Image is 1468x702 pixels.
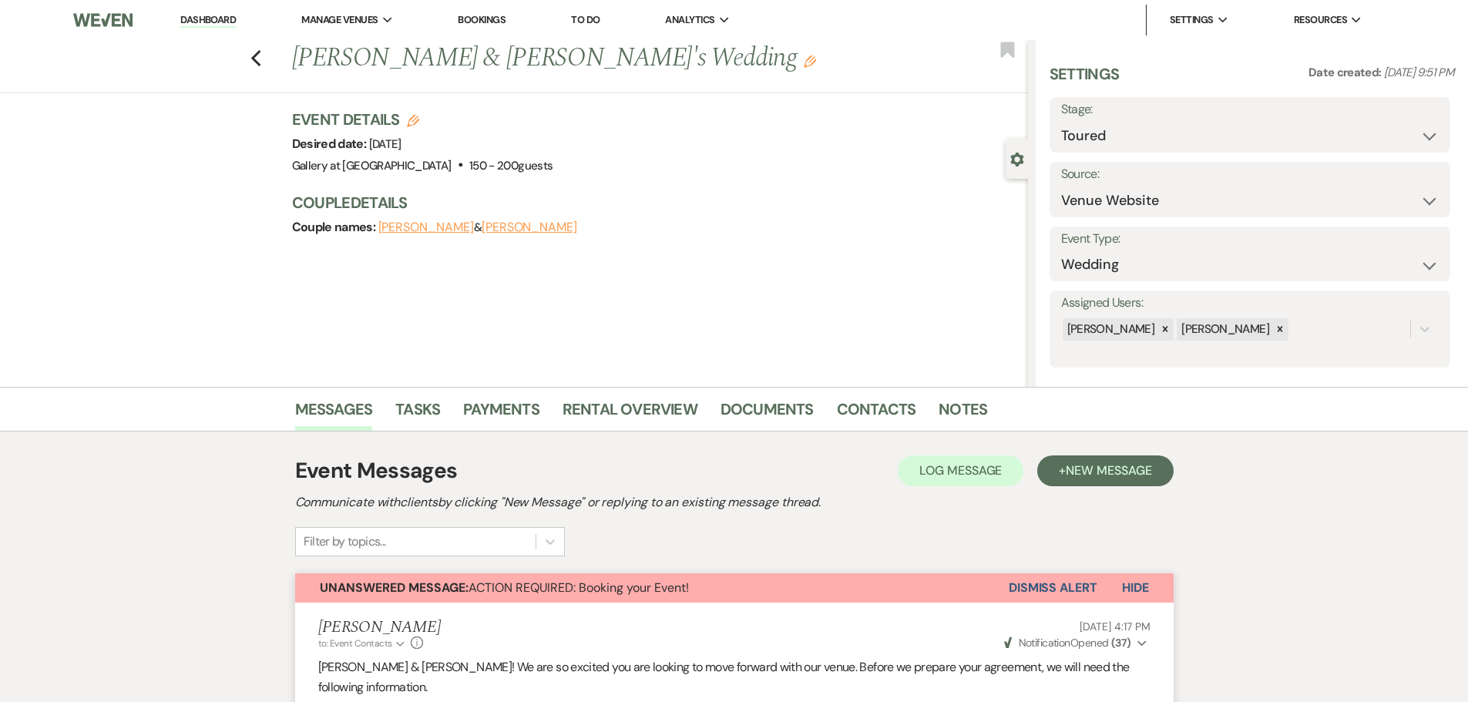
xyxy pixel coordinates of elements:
[1384,65,1454,80] span: [DATE] 9:51 PM
[180,13,236,28] a: Dashboard
[1019,636,1070,650] span: Notification
[1177,318,1271,341] div: [PERSON_NAME]
[318,618,441,637] h5: [PERSON_NAME]
[318,657,1151,697] p: [PERSON_NAME] & [PERSON_NAME]! We are so excited you are looking to move forward with our venue. ...
[571,13,600,26] a: To Do
[1080,620,1150,633] span: [DATE] 4:17 PM
[469,158,553,173] span: 150 - 200 guests
[1061,163,1439,186] label: Source:
[1111,636,1131,650] strong: ( 37 )
[292,219,378,235] span: Couple names:
[369,136,401,152] span: [DATE]
[1050,63,1120,97] h3: Settings
[898,455,1023,486] button: Log Message
[1122,579,1149,596] span: Hide
[1308,65,1384,80] span: Date created:
[721,397,814,431] a: Documents
[295,397,373,431] a: Messages
[318,637,392,650] span: to: Event Contacts
[292,136,369,152] span: Desired date:
[292,158,452,173] span: Gallery at [GEOGRAPHIC_DATA]
[295,455,458,487] h1: Event Messages
[318,637,407,650] button: to: Event Contacts
[939,397,987,431] a: Notes
[295,573,1009,603] button: Unanswered Message:ACTION REQUIRED: Booking your Event!
[1004,636,1131,650] span: Opened
[301,12,378,28] span: Manage Venues
[292,109,553,130] h3: Event Details
[292,192,1013,213] h3: Couple Details
[1294,12,1347,28] span: Resources
[295,493,1174,512] h2: Communicate with clients by clicking "New Message" or replying to an existing message thread.
[1061,228,1439,250] label: Event Type:
[292,40,875,77] h1: [PERSON_NAME] & [PERSON_NAME]'s Wedding
[1009,573,1097,603] button: Dismiss Alert
[304,532,386,551] div: Filter by topics...
[378,220,577,235] span: &
[1061,99,1439,121] label: Stage:
[73,4,132,36] img: Weven Logo
[919,462,1002,479] span: Log Message
[482,221,577,233] button: [PERSON_NAME]
[463,397,539,431] a: Payments
[563,397,697,431] a: Rental Overview
[320,579,469,596] strong: Unanswered Message:
[1002,635,1150,651] button: NotificationOpened (37)
[1010,151,1024,166] button: Close lead details
[1097,573,1174,603] button: Hide
[665,12,714,28] span: Analytics
[1061,292,1439,314] label: Assigned Users:
[1037,455,1173,486] button: +New Message
[458,13,506,26] a: Bookings
[1066,462,1151,479] span: New Message
[378,221,474,233] button: [PERSON_NAME]
[837,397,916,431] a: Contacts
[1170,12,1214,28] span: Settings
[804,54,816,68] button: Edit
[395,397,440,431] a: Tasks
[1063,318,1157,341] div: [PERSON_NAME]
[320,579,689,596] span: ACTION REQUIRED: Booking your Event!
